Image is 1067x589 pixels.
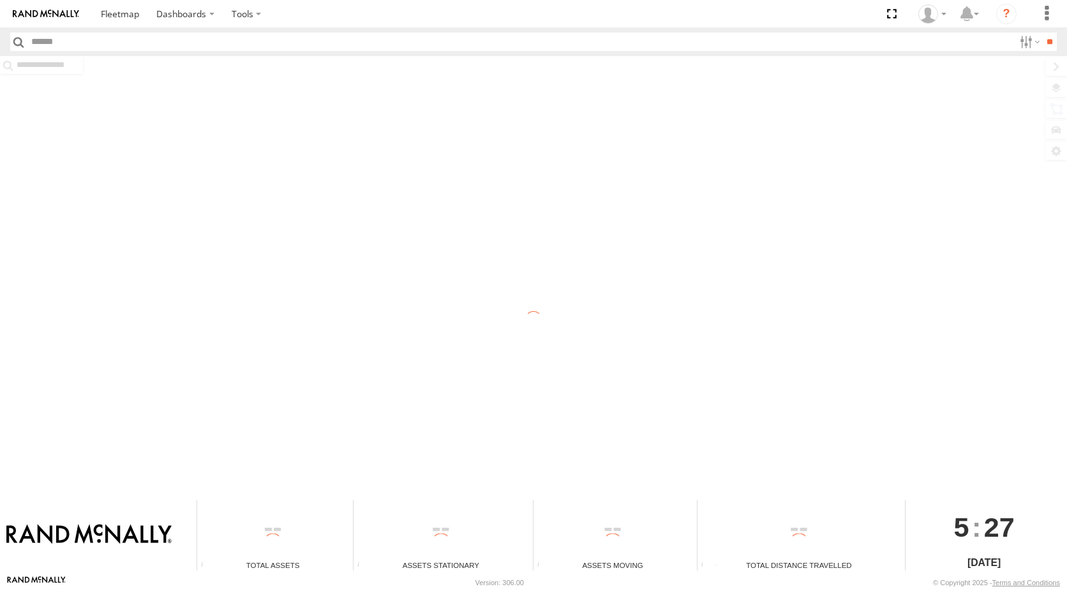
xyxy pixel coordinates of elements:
[992,579,1060,586] a: Terms and Conditions
[7,576,66,589] a: Visit our Website
[933,579,1060,586] div: © Copyright 2025 -
[984,500,1015,555] span: 27
[354,561,373,571] div: Total number of assets current stationary.
[698,560,901,571] div: Total Distance Travelled
[906,555,1062,571] div: [DATE]
[996,4,1017,24] i: ?
[906,500,1062,555] div: :
[533,561,553,571] div: Total number of assets current in transit.
[1015,33,1042,51] label: Search Filter Options
[354,560,528,571] div: Assets Stationary
[13,10,79,18] img: rand-logo.svg
[475,579,524,586] div: Version: 306.00
[954,500,969,555] span: 5
[197,560,348,571] div: Total Assets
[6,524,172,546] img: Rand McNally
[197,561,216,571] div: Total number of Enabled Assets
[698,561,717,571] div: Total distance travelled by all assets within specified date range and applied filters
[914,4,951,24] div: Valeo Dash
[533,560,692,571] div: Assets Moving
